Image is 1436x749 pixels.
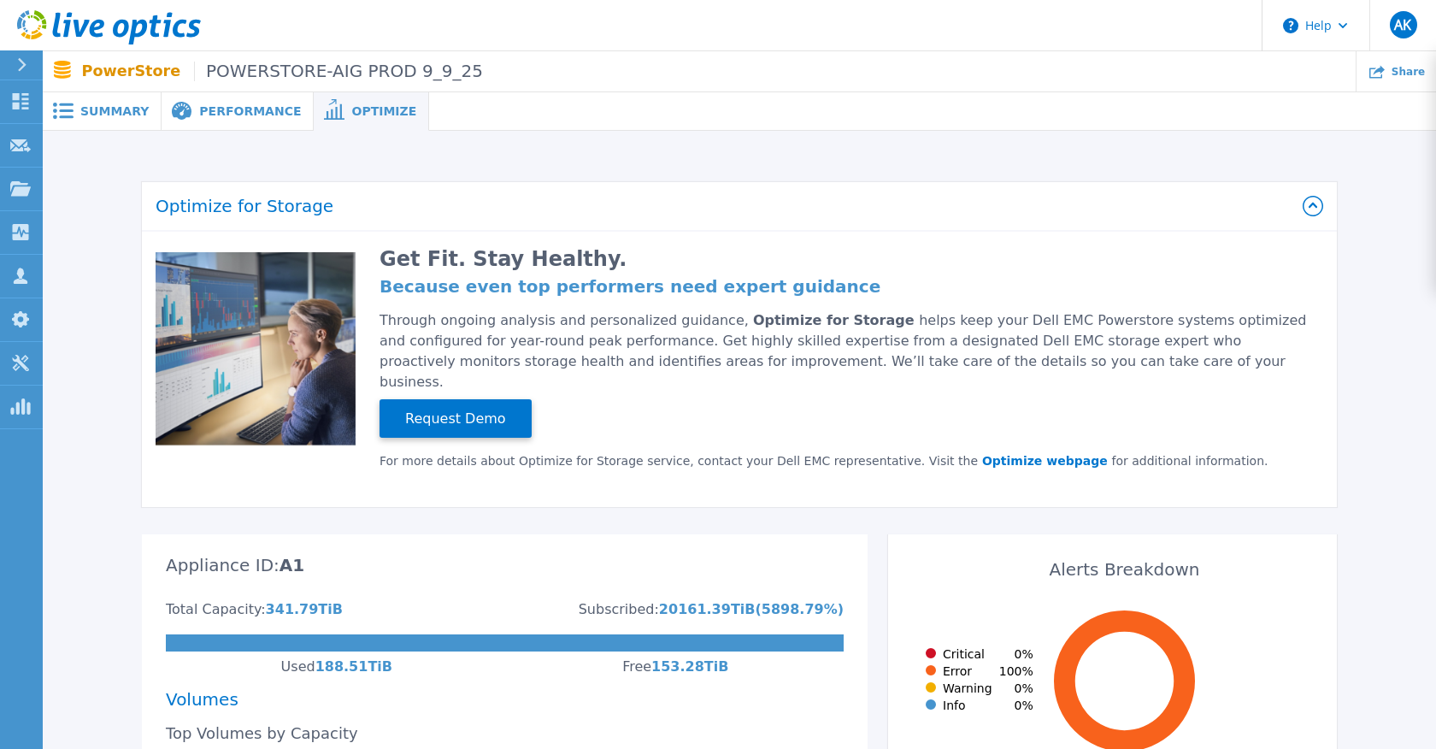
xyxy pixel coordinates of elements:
span: POWERSTORE-AIG PROD 9_9_25 [194,62,483,81]
p: PowerStore [82,62,483,81]
div: Subscribed: [579,603,659,616]
span: 0 % [1015,681,1033,695]
a: Optimize webpage [978,454,1112,468]
span: 0 % [1015,699,1033,712]
button: Request Demo [380,399,532,438]
div: For more details about Optimize for Storage service, contact your Dell EMC representative. Visit ... [380,454,1313,468]
div: 20161.39 TiB [659,603,756,616]
h2: Get Fit. Stay Healthy. [380,252,1313,266]
div: Error [919,664,972,678]
span: Share [1392,67,1425,77]
div: Used [281,660,315,674]
span: Request Demo [398,409,513,429]
div: 153.28 TiB [651,660,728,674]
div: Info [919,699,966,712]
span: AK [1394,18,1411,32]
div: Through ongoing analysis and personalized guidance, helps keep your Dell EMC Powerstore systems o... [380,310,1313,392]
h2: Optimize for Storage [156,198,1303,215]
div: Top Volumes by Capacity [166,727,844,740]
div: ( 5898.79 %) [755,603,844,616]
div: Volumes [166,693,844,706]
img: Optimize Promo [156,252,356,447]
span: Performance [199,105,301,117]
div: A1 [280,558,304,603]
div: 341.79 TiB [266,603,343,616]
span: Optimize for Storage [753,312,919,328]
div: 188.51 TiB [315,660,392,674]
div: Critical [919,647,985,661]
span: 100 % [999,664,1033,678]
span: Optimize [351,105,416,117]
div: Total Capacity: [166,603,266,616]
h4: Because even top performers need expert guidance [380,280,1313,293]
span: 0 % [1015,647,1033,661]
div: Appliance ID: [166,558,280,572]
div: Free [622,660,651,674]
span: Summary [80,105,149,117]
div: Warning [919,681,992,695]
div: Alerts Breakdown [912,546,1337,590]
